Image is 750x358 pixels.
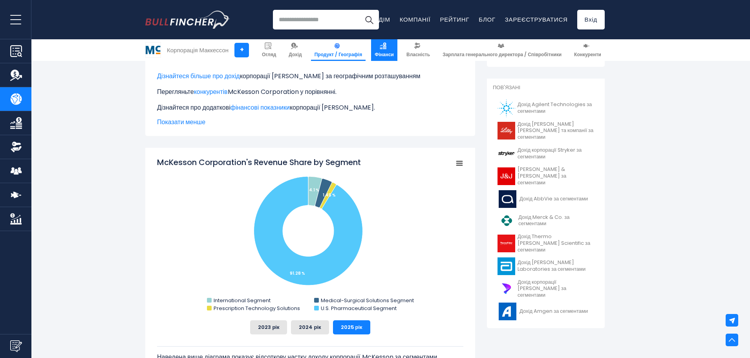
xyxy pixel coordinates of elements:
a: Дохід [285,39,305,61]
text: International Segment [214,297,271,304]
button: Пошук [359,10,379,29]
a: Дохід Agilent Technologies за сегментами [493,97,599,119]
font: Дізнайтеся про додаткові [157,103,230,112]
a: Зареєструватися [505,15,568,24]
a: Дохід Amgen за сегментами [493,301,599,322]
a: Дохід корпорації [PERSON_NAME] за сегментами [493,277,599,301]
img: Логотип ABBV [498,190,517,208]
font: Зарплата генерального директора / Співробітники [443,51,562,58]
a: Вхід [577,10,605,29]
a: Конкуренти [571,39,605,61]
img: Логотип ABT [498,257,515,275]
button: 2024 рік [291,320,329,334]
a: Власність [403,39,434,61]
tspan: McKesson Corporation's Revenue Share by Segment [157,157,361,168]
img: Логотип MCK [146,42,161,57]
a: Фінанси [371,39,397,61]
font: Дохід корпорації [PERSON_NAME] за сегментами [518,278,566,299]
a: Компанії [400,15,431,24]
a: Продукт / Географія [311,39,366,61]
a: фінансові показники [230,103,290,112]
a: Дізнайтеся більше про дохід [157,72,240,81]
img: Логотип МРК [498,212,516,229]
img: Логотип JNJ [498,167,515,185]
font: [PERSON_NAME] & [PERSON_NAME] за сегментами [518,165,566,186]
font: корпорації [PERSON_NAME] за географічним розташуванням [240,72,421,81]
font: Дохід AbbVie за сегментами [520,195,588,202]
a: Перейти на головну сторінку [145,11,230,29]
font: 2023 рік [258,323,279,331]
a: Дохід Thermo [PERSON_NAME] Scientific за сегментами [493,231,599,255]
font: McKesson Corporation у порівнянні. [228,87,337,96]
a: + [234,43,249,57]
tspan: 91.28 % [290,270,305,276]
font: корпорації [PERSON_NAME]. [290,103,375,112]
font: Фінанси [375,51,394,58]
img: Логотип DHR [498,280,515,297]
a: Дохід AbbVie за сегментами [493,188,599,210]
a: конкурентів [194,87,228,96]
text: U.S. Pharmaceutical Segment [321,305,397,312]
font: + [240,45,244,54]
tspan: 4.1 % [309,187,319,193]
font: Дохід [PERSON_NAME] Laboratories за сегментами [518,259,585,273]
font: Дохід корпорації Stryker за сегментами [518,146,582,160]
img: Логотип [498,99,515,117]
a: Дохід корпорації Stryker за сегментами [493,143,599,164]
a: Дохід [PERSON_NAME] [PERSON_NAME] та компанії за сегментами [493,119,599,143]
font: Пов'язані [493,84,520,91]
font: Дохід [289,51,302,58]
font: Показати менше [157,117,205,127]
a: Дохід [PERSON_NAME] Laboratories за сегментами [493,255,599,277]
text: Prescription Technology Solutions [214,305,300,312]
img: Логотип ТМО [498,235,515,252]
a: Блог [479,15,495,24]
a: [PERSON_NAME] & [PERSON_NAME] за сегментами [493,164,599,188]
button: 2023 рік [250,320,287,334]
img: Логотип LLY [498,122,515,140]
a: Дім [379,15,390,24]
font: Продукт / Географія [315,51,362,58]
tspan: 1.45 % [323,192,336,198]
font: 2024 рік [299,323,321,331]
font: Корпорація Маккессон [167,46,229,54]
font: 2025 рік [341,323,362,331]
img: Логотип AMGN [498,303,517,320]
font: Конкуренти [574,51,601,58]
font: Дохід Thermo [PERSON_NAME] Scientific за сегментами [518,233,590,253]
img: Логотип SYK [498,145,515,162]
button: 2025 рік [333,320,370,334]
font: Вхід [585,15,597,24]
svg: Частка доходу корпорації McKesson за сегментами [157,157,463,314]
font: Дохід [PERSON_NAME] [PERSON_NAME] та компанії за сегментами [518,120,593,141]
font: Перегляньте [157,87,194,96]
img: Власність [10,141,22,153]
text: Medical-Surgical Solutions Segment [321,297,414,304]
font: Дохід Merck & Co. за сегментами [518,213,569,228]
img: Логотип Снігура [145,11,230,29]
a: Огляд [258,39,280,61]
font: Дохід Agilent Technologies за сегментами [518,101,592,115]
a: Дохід Merck & Co. за сегментами [493,210,599,231]
a: Рейтинг [440,15,469,24]
a: Зарплата генерального директора / Співробітники [439,39,565,61]
font: Дохід Amgen за сегментами [520,307,588,315]
font: Власність [406,51,430,58]
font: Огляд [262,51,276,58]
